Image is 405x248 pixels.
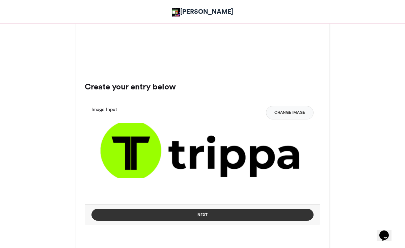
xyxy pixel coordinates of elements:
a: [PERSON_NAME] [172,7,233,17]
iframe: chat widget [377,221,398,241]
label: Image Input [91,106,117,113]
button: Next [91,209,314,221]
button: Change Image [266,106,314,119]
h3: Create your entry below [85,83,320,91]
img: Victoria Olaonipekun [172,8,180,17]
